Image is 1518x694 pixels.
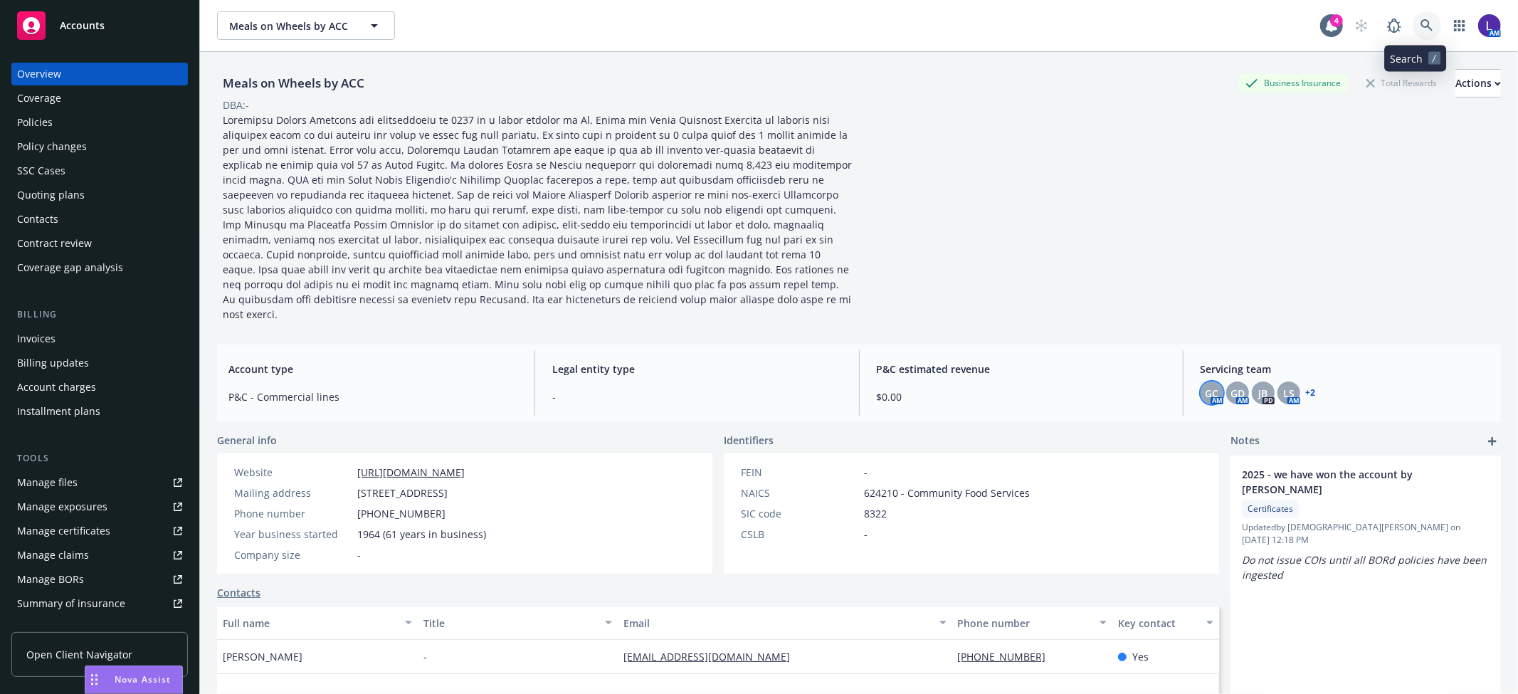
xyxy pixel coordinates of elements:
span: Accounts [60,20,105,31]
span: - [357,547,361,562]
span: Nova Assist [115,673,171,685]
a: Search [1413,11,1441,40]
div: Manage claims [17,544,89,567]
div: Website [234,465,352,480]
div: NAICS [741,485,858,500]
span: JB [1258,386,1267,401]
span: - [423,649,427,664]
span: [PHONE_NUMBER] [357,506,446,521]
a: Policy changes [11,135,188,158]
div: Manage certificates [17,520,110,542]
span: Updated by [DEMOGRAPHIC_DATA][PERSON_NAME] on [DATE] 12:18 PM [1242,521,1490,547]
div: Invoices [17,327,56,350]
img: photo [1478,14,1501,37]
span: $0.00 [877,389,1166,404]
a: Account charges [11,376,188,399]
span: GD [1230,386,1245,401]
span: 2025 - we have won the account by [PERSON_NAME] [1242,467,1453,497]
span: - [864,465,868,480]
a: Contacts [11,208,188,231]
a: [PHONE_NUMBER] [958,650,1058,663]
span: Certificates [1248,503,1293,515]
a: Manage files [11,471,188,494]
div: Year business started [234,527,352,542]
a: [URL][DOMAIN_NAME] [357,466,465,479]
span: P&C estimated revenue [877,362,1166,377]
a: Invoices [11,327,188,350]
span: [PERSON_NAME] [223,649,302,664]
a: Contract review [11,232,188,255]
div: DBA: - [223,98,249,112]
span: - [864,527,868,542]
div: Account charges [17,376,96,399]
span: Open Client Navigator [26,647,132,662]
span: Servicing team [1201,362,1490,377]
div: Installment plans [17,400,100,423]
div: Policy changes [17,135,87,158]
div: Quoting plans [17,184,85,206]
a: Contacts [217,585,260,600]
div: Business Insurance [1238,74,1348,92]
span: Identifiers [724,433,774,448]
a: Policies [11,111,188,134]
a: Installment plans [11,400,188,423]
div: Contacts [17,208,58,231]
a: Manage exposures [11,495,188,518]
a: [EMAIL_ADDRESS][DOMAIN_NAME] [623,650,801,663]
div: Meals on Wheels by ACC [217,74,370,93]
span: Account type [228,362,517,377]
div: SIC code [741,506,858,521]
div: Coverage [17,87,61,110]
div: Actions [1455,70,1501,97]
a: Accounts [11,6,188,46]
button: Actions [1455,69,1501,98]
span: Notes [1230,433,1260,450]
span: 8322 [864,506,887,521]
a: +2 [1306,389,1316,397]
a: SSC Cases [11,159,188,182]
button: Key contact [1112,606,1219,640]
span: Loremipsu Dolors Ametcons adi elitseddoeiu te 0237 in u labor etdolor ma Al. Enima min Venia Quis... [223,113,855,321]
span: P&C - Commercial lines [228,389,517,404]
span: [STREET_ADDRESS] [357,485,448,500]
a: Summary of insurance [11,592,188,615]
div: Coverage gap analysis [17,256,123,279]
a: Billing updates [11,352,188,374]
div: 4 [1330,14,1343,27]
div: Billing [11,307,188,322]
div: Billing updates [17,352,89,374]
span: 624210 - Community Food Services [864,485,1030,500]
span: 1964 (61 years in business) [357,527,486,542]
div: Manage exposures [17,495,107,518]
div: Summary of insurance [17,592,125,615]
div: Title [423,616,597,631]
a: Start snowing [1347,11,1376,40]
a: Quoting plans [11,184,188,206]
div: Total Rewards [1359,74,1444,92]
div: Key contact [1118,616,1198,631]
em: Do not issue COIs until all BORd policies have been ingested [1242,553,1490,582]
div: Drag to move [85,666,103,693]
a: Manage claims [11,544,188,567]
button: Meals on Wheels by ACC [217,11,395,40]
span: Legal entity type [552,362,841,377]
button: Nova Assist [85,666,183,694]
a: Switch app [1445,11,1474,40]
div: Manage files [17,471,78,494]
div: Tools [11,451,188,466]
div: Manage BORs [17,568,84,591]
div: Contract review [17,232,92,255]
a: Manage BORs [11,568,188,591]
div: Company size [234,547,352,562]
div: Policies [17,111,53,134]
div: Email [623,616,930,631]
span: GC [1205,386,1218,401]
div: Phone number [234,506,352,521]
button: Title [418,606,618,640]
div: CSLB [741,527,858,542]
div: SSC Cases [17,159,65,182]
div: Phone number [958,616,1091,631]
a: Report a Bug [1380,11,1408,40]
button: Email [618,606,952,640]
